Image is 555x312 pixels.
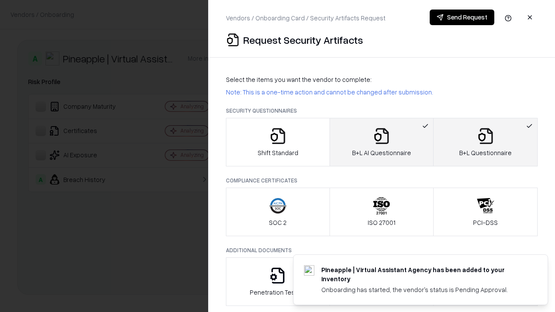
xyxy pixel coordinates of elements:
button: Penetration Testing [226,257,330,306]
button: PCI-DSS [433,188,538,236]
p: B+L Questionnaire [459,148,512,157]
p: Note: This is a one-time action and cannot be changed after submission. [226,88,538,97]
button: Shift Standard [226,118,330,166]
p: Request Security Artifacts [243,33,363,47]
p: Security Questionnaires [226,107,538,114]
button: B+L AI Questionnaire [330,118,434,166]
button: ISO 27001 [330,188,434,236]
p: B+L AI Questionnaire [352,148,411,157]
p: Vendors / Onboarding Card / Security Artifacts Request [226,13,385,23]
p: PCI-DSS [473,218,498,227]
p: Compliance Certificates [226,177,538,184]
button: B+L Questionnaire [433,118,538,166]
img: trypineapple.com [304,265,314,276]
p: Select the items you want the vendor to complete: [226,75,538,84]
p: SOC 2 [269,218,287,227]
p: Shift Standard [258,148,298,157]
p: ISO 27001 [368,218,395,227]
button: SOC 2 [226,188,330,236]
p: Additional Documents [226,247,538,254]
div: Pineapple | Virtual Assistant Agency has been added to your inventory [321,265,527,283]
p: Penetration Testing [250,288,306,297]
button: Send Request [430,10,494,25]
div: Onboarding has started, the vendor's status is Pending Approval. [321,285,527,294]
